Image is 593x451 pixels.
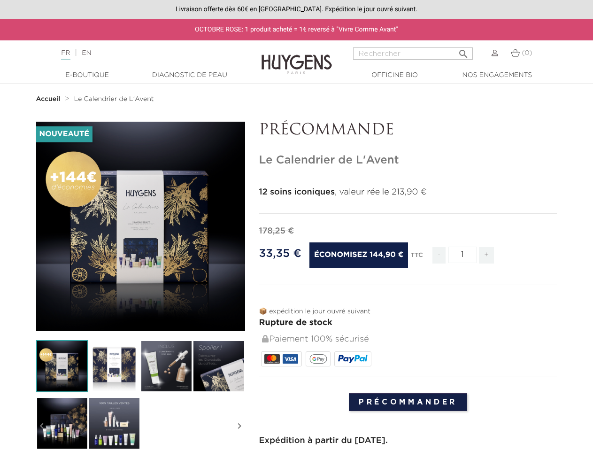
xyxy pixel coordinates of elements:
p: 📦 expédition le jour ouvré suivant [259,307,557,317]
a: EN [82,50,91,56]
a: Nos engagements [450,70,544,80]
strong: Accueil [36,96,61,102]
p: PRÉCOMMANDE [259,122,557,140]
a: Accueil [36,95,62,103]
p: , valeur réelle 213,90 € [259,186,557,199]
i:  [234,403,245,450]
img: Le Calendrier de L'Avent [36,340,88,392]
a: Le Calendrier de L'Avent [74,95,154,103]
div: | [56,47,240,59]
span: Économisez 144,90 € [309,242,408,268]
li: Nouveauté [36,126,92,142]
a: Diagnostic de peau [143,70,237,80]
i:  [458,46,469,57]
span: Rupture de stock [259,319,332,327]
span: + [479,247,494,264]
div: TTC [411,245,423,271]
img: Huygens [262,39,332,76]
span: Le Calendrier de L'Avent [74,96,154,102]
a: FR [61,50,70,60]
i:  [36,403,47,450]
span: 178,25 € [259,227,294,235]
h1: Le Calendrier de L'Avent [259,154,557,167]
span: - [432,247,446,264]
button:  [455,45,472,57]
a: Officine Bio [348,70,442,80]
img: MASTERCARD [264,354,280,364]
strong: 12 soins iconiques [259,188,335,196]
strong: Expédition à partir du [DATE]. [259,436,388,445]
img: Paiement 100% sécurisé [262,335,269,342]
span: 33,35 € [259,248,301,259]
div: Paiement 100% sécurisé [261,329,557,350]
span: (0) [522,50,532,56]
a: E-Boutique [40,70,134,80]
input: Rechercher [353,47,473,60]
input: Précommander [349,393,467,411]
img: VISA [283,354,298,364]
img: google_pay [309,354,327,364]
input: Quantité [448,247,477,263]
